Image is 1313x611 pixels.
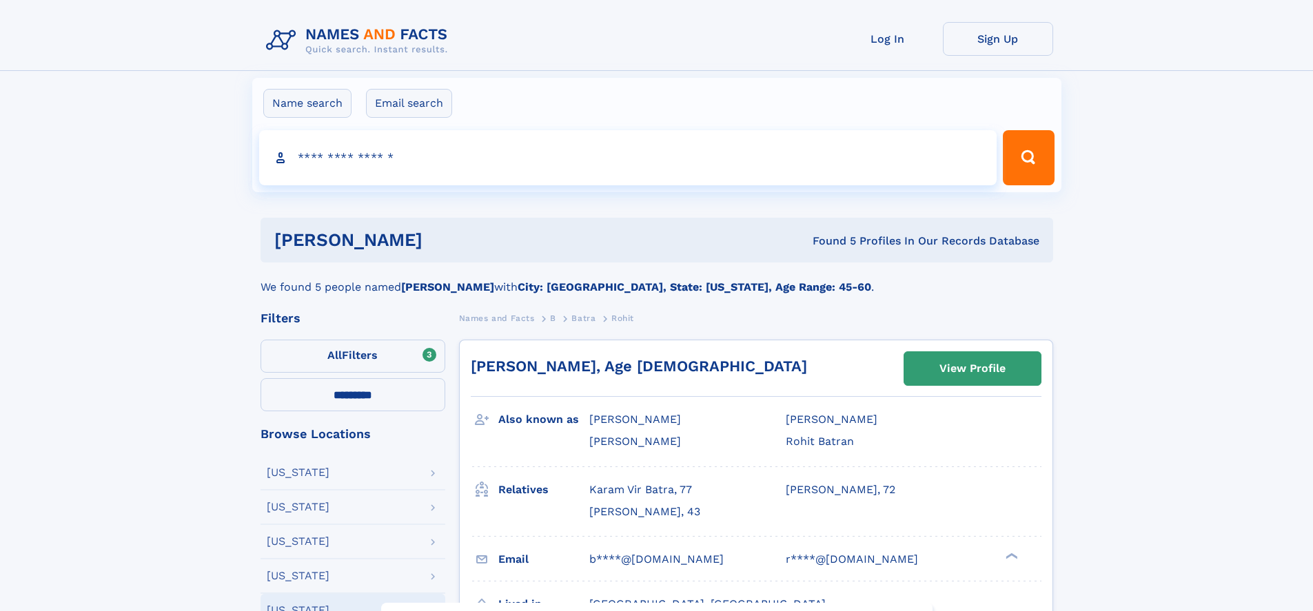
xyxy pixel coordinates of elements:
div: Filters [261,312,445,324]
span: B [550,313,556,323]
div: [US_STATE] [267,536,329,547]
span: [PERSON_NAME] [786,413,877,426]
a: [PERSON_NAME], 72 [786,482,895,497]
b: [PERSON_NAME] [401,280,494,293]
label: Filters [261,340,445,373]
a: B [550,309,556,327]
img: Logo Names and Facts [261,22,459,59]
input: search input [259,130,997,185]
span: All [327,349,342,362]
button: Search Button [1003,130,1054,185]
span: Batra [571,313,596,323]
label: Email search [366,89,452,118]
span: [GEOGRAPHIC_DATA], [GEOGRAPHIC_DATA] [589,597,826,610]
span: Rohit [611,313,634,323]
a: [PERSON_NAME], 43 [589,504,700,519]
h1: [PERSON_NAME] [274,231,618,249]
a: Sign Up [943,22,1053,56]
div: View Profile [939,353,1006,384]
a: Names and Facts [459,309,535,327]
label: Name search [263,89,352,118]
div: [US_STATE] [267,570,329,581]
div: We found 5 people named with . [261,262,1053,296]
a: Batra [571,309,596,327]
span: [PERSON_NAME] [589,435,681,448]
h3: Relatives [498,478,589,501]
b: City: [GEOGRAPHIC_DATA], State: [US_STATE], Age Range: 45-60 [518,280,871,293]
a: Log In [833,22,943,56]
div: [US_STATE] [267,467,329,478]
span: Rohit Batran [786,435,854,448]
a: [PERSON_NAME], Age [DEMOGRAPHIC_DATA] [471,358,807,375]
div: [US_STATE] [267,501,329,512]
a: Karam Vir Batra, 77 [589,482,692,497]
span: [PERSON_NAME] [589,413,681,426]
div: Found 5 Profiles In Our Records Database [618,234,1039,249]
div: ❯ [1002,551,1019,560]
h3: Also known as [498,408,589,431]
div: Browse Locations [261,428,445,440]
h3: Email [498,548,589,571]
a: View Profile [904,352,1041,385]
